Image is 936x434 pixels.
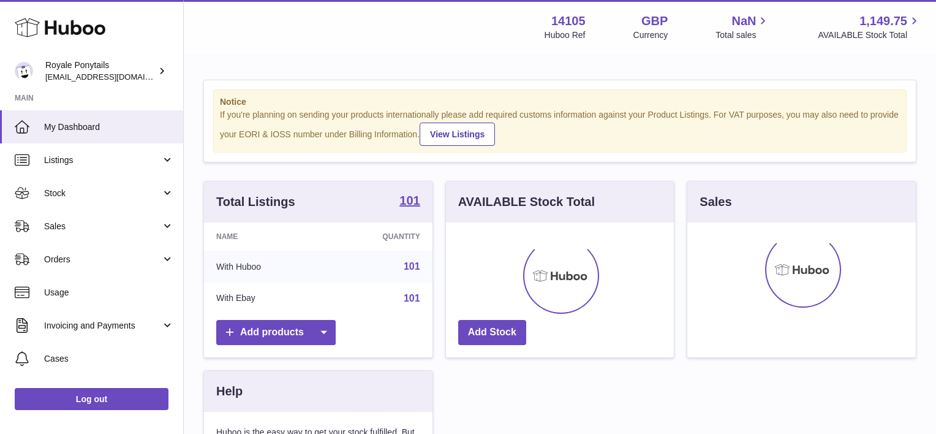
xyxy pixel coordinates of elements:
th: Name [204,223,325,251]
h3: Help [216,383,243,400]
span: Total sales [715,29,770,41]
h3: Sales [700,194,731,210]
span: Orders [44,254,161,265]
span: NaN [731,13,756,29]
th: Quantity [325,223,432,251]
h3: Total Listings [216,194,295,210]
div: Currency [633,29,668,41]
h3: AVAILABLE Stock Total [458,194,595,210]
a: Add products [216,320,336,345]
span: AVAILABLE Stock Total [818,29,921,41]
strong: Notice [220,96,900,108]
span: Stock [44,188,161,199]
a: Log out [15,388,168,410]
td: With Ebay [204,283,325,314]
div: Royale Ponytails [45,59,156,83]
span: Sales [44,221,161,232]
strong: 101 [399,194,420,207]
td: With Huboo [204,251,325,283]
a: Add Stock [458,320,526,345]
span: My Dashboard [44,121,174,133]
img: qphill92@gmail.com [15,62,33,80]
a: View Listings [420,123,495,146]
span: 1,149.75 [859,13,907,29]
span: Cases [44,353,174,365]
strong: GBP [641,13,668,29]
div: Huboo Ref [545,29,586,41]
span: Listings [44,154,161,166]
div: If you're planning on sending your products internationally please add required customs informati... [220,109,900,146]
span: [EMAIL_ADDRESS][DOMAIN_NAME] [45,72,180,82]
strong: 14105 [551,13,586,29]
a: 101 [399,194,420,209]
span: Invoicing and Payments [44,320,161,332]
a: 1,149.75 AVAILABLE Stock Total [818,13,921,41]
span: Usage [44,287,174,299]
a: 101 [404,293,420,303]
a: 101 [404,261,420,272]
a: NaN Total sales [715,13,770,41]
